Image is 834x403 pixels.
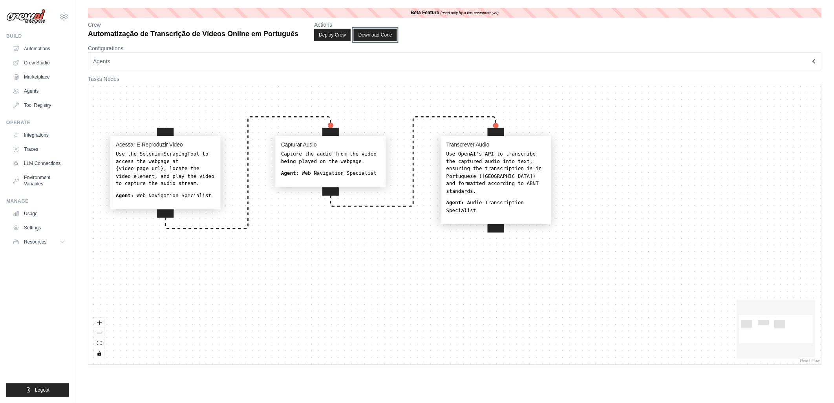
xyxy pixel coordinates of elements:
[93,57,110,65] span: Agents
[6,198,69,204] div: Manage
[353,29,397,41] button: Download Code
[88,44,821,52] p: Configurations
[281,170,299,176] b: Agent:
[9,236,69,248] button: Resources
[9,171,69,190] a: Environment Variables
[281,150,380,165] div: Capture the audio from the video being played on the webpage.
[116,192,134,198] b: Agent:
[446,200,545,214] div: Audio Transcription Specialist
[314,29,351,41] button: Deploy Crew
[795,365,834,403] iframe: Chat Widget
[116,150,215,188] div: Use the SeleniumScrapingTool to access the webpage at {video_page_url}, locate the video element,...
[6,383,69,397] button: Logout
[441,11,499,15] i: (used only by a few customers yet)
[9,143,69,156] a: Traces
[9,129,69,141] a: Integrations
[9,71,69,83] a: Marketplace
[411,10,439,15] b: Beta Feature
[446,150,545,195] div: Use OpenAI's API to transcribe the captured audio into text, ensuring the transcription is in Por...
[165,117,331,229] g: Edge from acessar_e_reproduzir_video to capturar_audio
[94,318,104,359] div: React Flow controls
[94,318,104,328] button: zoom in
[88,29,298,39] p: Automatização de Transcrição de Vídeos Online em Português
[9,42,69,55] a: Automations
[116,142,215,148] h4: Acessar E Reproduzir Video
[35,387,49,393] span: Logout
[88,21,298,29] p: Crew
[281,142,380,148] h4: Capturar Audio
[9,222,69,234] a: Settings
[9,57,69,69] a: Crew Studio
[354,29,397,41] a: Download Code
[314,21,397,29] p: Actions
[446,142,545,148] h4: Transcrever Audio
[9,85,69,97] a: Agents
[281,170,380,177] div: Web Navigation Specialist
[446,200,465,205] b: Agent:
[800,359,820,363] a: React Flow attribution
[88,52,821,70] button: Agents
[9,207,69,220] a: Usage
[6,33,69,39] div: Build
[24,239,46,245] span: Resources
[94,348,104,359] button: toggle interactivity
[116,192,215,200] div: Web Navigation Specialist
[9,157,69,170] a: LLM Connections
[94,328,104,338] button: zoom out
[88,75,821,83] p: Tasks Nodes
[6,119,69,126] div: Operate
[441,136,551,224] div: Transcrever AudioUse OpenAI's API to transcribe the captured audio into text, ensuring the transc...
[94,338,104,348] button: fit view
[331,117,496,207] g: Edge from capturar_audio to transcrever_audio
[795,365,834,403] div: Widget de chat
[6,9,46,24] img: Logo
[110,136,221,210] div: Acessar E Reproduzir VideoUse the SeleniumScrapingTool to access the webpage at {video_page_url},...
[276,136,386,187] div: Capturar AudioCapture the audio from the video being played on the webpage.Agent: Web Navigation ...
[9,99,69,112] a: Tool Registry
